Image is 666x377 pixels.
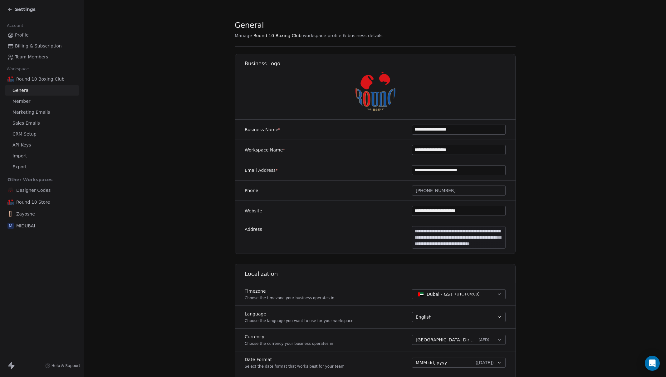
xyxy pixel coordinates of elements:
[7,211,14,217] img: zayoshe_logo@2x-300x51-1.png
[15,32,29,38] span: Profile
[412,335,506,345] button: [GEOGRAPHIC_DATA] Dirham(AED)
[245,126,281,133] label: Business Name
[412,186,506,196] button: [PHONE_NUMBER]
[245,334,333,340] label: Currency
[245,364,345,369] p: Select the date format that works best for your team
[16,187,51,193] span: Designer Codes
[5,30,79,40] a: Profile
[5,41,79,51] a: Billing & Subscription
[5,107,79,117] a: Marketing Emails
[51,363,80,368] span: Help & Support
[5,85,79,96] a: General
[245,167,278,173] label: Email Address
[15,54,48,60] span: Team Members
[12,142,31,148] span: API Keys
[12,98,31,105] span: Member
[5,129,79,139] a: CRM Setup
[12,164,27,170] span: Export
[478,337,489,342] span: ( AED )
[7,199,14,205] img: Round%2010%20Boxing%20Club%20-%20Logo.png
[245,318,353,323] p: Choose the language you want to use for your workspace
[7,6,36,12] a: Settings
[253,32,302,39] span: Round 10 Boxing Club
[16,223,35,229] span: MIDUBAI
[427,291,453,297] span: Dubai - GST
[45,363,80,368] a: Help & Support
[245,147,285,153] label: Workspace Name
[5,151,79,161] a: Import
[245,311,353,317] label: Language
[16,76,65,82] span: Round 10 Boxing Club
[12,153,27,159] span: Import
[12,87,30,94] span: General
[16,211,35,217] span: Zayoshe
[235,32,252,39] span: Manage
[245,60,516,67] h1: Business Logo
[5,162,79,172] a: Export
[416,187,456,194] span: [PHONE_NUMBER]
[245,341,333,346] p: Choose the currency your business operates in
[7,76,14,82] img: Round%2010%20Boxing%20Club%20-%20Logo.png
[245,270,516,278] h1: Localization
[12,120,40,126] span: Sales Emails
[645,356,660,371] div: Open Intercom Messenger
[15,43,62,49] span: Billing & Subscription
[7,187,14,193] img: DesignerCodes_logo36.png
[5,175,55,185] span: Other Workspaces
[5,96,79,107] a: Member
[245,295,334,300] p: Choose the timezone your business operates in
[245,356,345,363] label: Date Format
[16,199,50,205] span: Round 10 Store
[355,71,395,111] img: Round%2010%20Boxing%20Club%20-%20Logo.png
[416,360,447,366] span: MMM dd, yyyy
[7,223,14,229] span: M
[12,109,50,116] span: Marketing Emails
[235,21,264,30] span: General
[416,337,476,343] span: [GEOGRAPHIC_DATA] Dirham
[245,208,262,214] label: Website
[5,140,79,150] a: API Keys
[416,314,432,320] span: English
[15,6,36,12] span: Settings
[245,226,262,232] label: Address
[12,131,37,137] span: CRM Setup
[245,187,258,194] label: Phone
[4,64,32,74] span: Workspace
[303,32,383,39] span: workspace profile & business details
[5,118,79,128] a: Sales Emails
[5,52,79,62] a: Team Members
[455,291,479,297] span: ( UTC+04:00 )
[412,289,506,299] button: Dubai - GST(UTC+04:00)
[4,21,26,30] span: Account
[476,360,494,366] span: ( [DATE] )
[245,288,334,294] label: Timezone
